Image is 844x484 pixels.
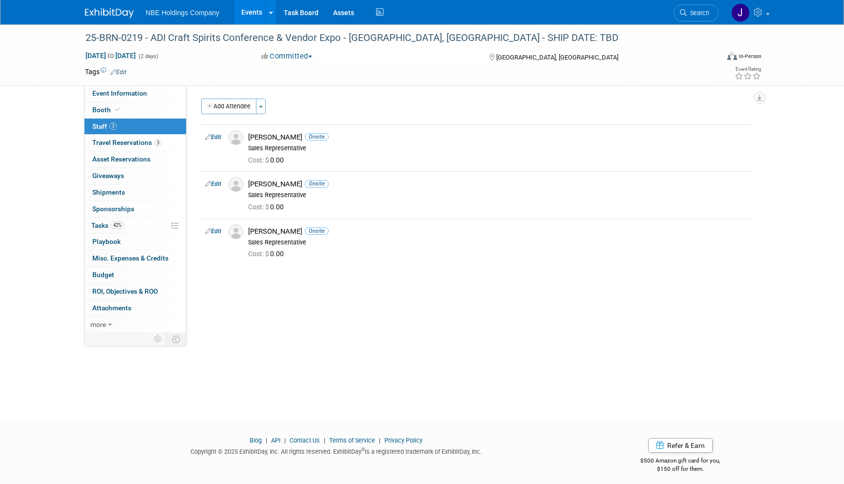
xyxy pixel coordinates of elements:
div: In-Person [738,53,761,60]
span: | [377,437,383,444]
a: Booth [84,102,186,118]
a: Budget [84,267,186,283]
span: Cost: $ [248,156,270,164]
a: Edit [110,69,127,76]
div: Copyright © 2025 ExhibitDay, Inc. All rights reserved. ExhibitDay is a registered trademark of Ex... [85,445,587,456]
div: Sales Representative [248,144,748,152]
span: Onsite [305,227,329,235]
span: Playbook [92,238,121,245]
a: Staff3 [84,119,186,135]
a: Attachments [84,300,186,316]
td: Toggle Event Tabs [167,333,187,345]
span: Tasks [91,222,124,229]
td: Tags [85,67,127,77]
span: [DATE] [DATE] [85,51,136,60]
span: 42% [111,222,124,229]
span: | [263,437,270,444]
a: ROI, Objectives & ROO [84,283,186,300]
span: | [282,437,288,444]
div: Sales Representative [248,191,748,199]
span: Attachments [92,304,131,312]
span: Sponsorships [92,205,134,213]
a: more [84,317,186,333]
span: to [106,52,115,60]
span: Shipments [92,188,125,196]
a: Tasks42% [84,218,186,234]
span: Cost: $ [248,250,270,258]
span: Cost: $ [248,203,270,211]
span: Giveaways [92,172,124,180]
a: Sponsorships [84,201,186,217]
button: Committed [258,51,316,61]
a: Shipments [84,184,186,201]
span: Staff [92,122,117,130]
a: Edit [205,181,221,187]
sup: ® [361,447,365,452]
a: Edit [205,134,221,141]
div: [PERSON_NAME] [248,227,748,236]
div: [PERSON_NAME] [248,180,748,189]
div: Event Format [661,51,761,65]
a: Privacy Policy [384,437,422,444]
a: Asset Reservations [84,151,186,167]
span: Budget [92,271,114,279]
span: | [321,437,328,444]
span: ROI, Objectives & ROO [92,287,158,295]
a: Event Information [84,85,186,101]
span: Asset Reservations [92,155,150,163]
span: more [90,321,106,328]
a: Terms of Service [329,437,375,444]
a: Edit [205,228,221,235]
span: 0.00 [248,203,288,211]
img: Format-Inperson.png [727,52,737,60]
div: $150 off for them. [602,465,760,473]
span: Onsite [305,133,329,141]
a: Search [674,4,718,21]
span: (2 days) [138,53,158,60]
span: NBE Holdings Company [146,9,219,17]
a: API [271,437,280,444]
div: 25-BRN-0219 - ADI Craft Spirits Conference & Vendor Expo - [GEOGRAPHIC_DATA], [GEOGRAPHIC_DATA] -... [82,29,704,47]
img: John Vargo [731,3,750,22]
a: Contact Us [290,437,320,444]
div: [PERSON_NAME] [248,133,748,142]
span: 3 [109,122,117,130]
span: 0.00 [248,250,288,258]
span: Onsite [305,180,329,187]
a: Giveaways [84,168,186,184]
span: [GEOGRAPHIC_DATA], [GEOGRAPHIC_DATA] [496,54,618,61]
i: Booth reservation complete [115,107,120,112]
a: Travel Reservations3 [84,135,186,151]
a: Refer & Earn [648,438,713,453]
span: Travel Reservations [92,139,162,146]
span: 3 [154,139,162,146]
a: Blog [250,437,262,444]
div: Event Rating [735,67,761,72]
img: Associate-Profile-5.png [229,224,243,239]
div: $500 Amazon gift card for you, [602,450,760,473]
img: ExhibitDay [85,8,134,18]
img: Associate-Profile-5.png [229,177,243,192]
img: Associate-Profile-5.png [229,130,243,145]
a: Misc. Expenses & Credits [84,250,186,266]
div: Sales Representative [248,239,748,246]
td: Personalize Event Tab Strip [149,333,167,345]
span: 0.00 [248,156,288,164]
a: Playbook [84,234,186,250]
span: Misc. Expenses & Credits [92,254,169,262]
span: Event Information [92,89,147,97]
span: Booth [92,106,122,114]
span: Search [687,9,709,17]
button: Add Attendee [201,99,256,114]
